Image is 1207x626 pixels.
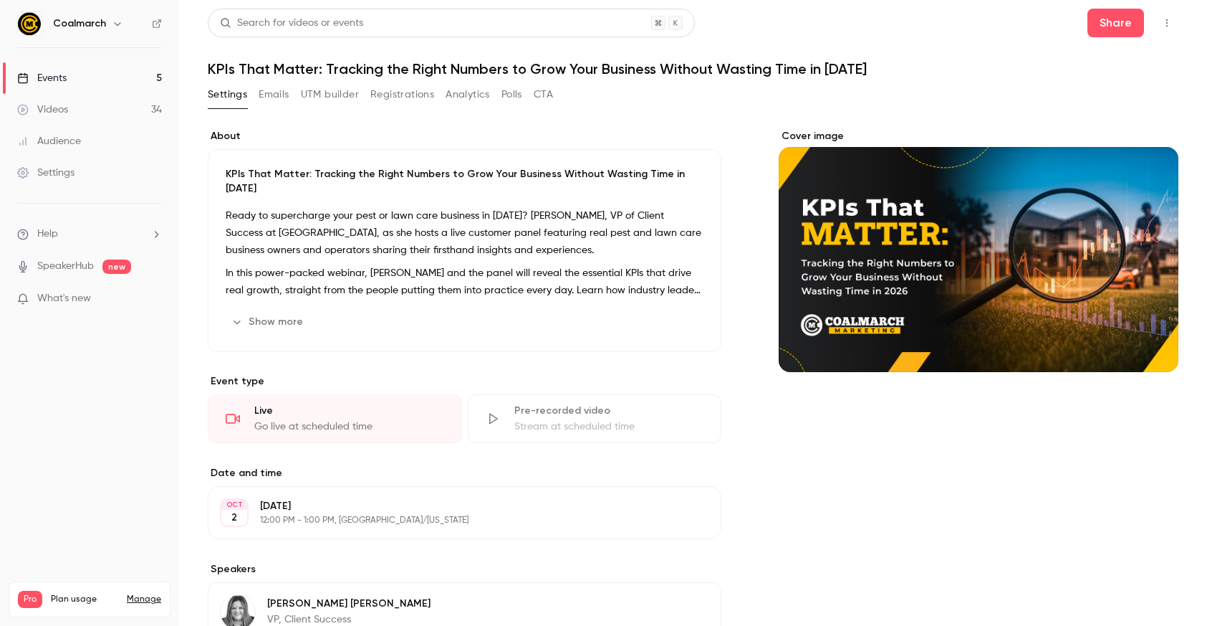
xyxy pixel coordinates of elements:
h1: KPIs That Matter: Tracking the Right Numbers to Grow Your Business Without Wasting Time in [DATE] [208,60,1178,77]
p: [DATE] [260,499,645,513]
div: Events [17,71,67,85]
p: 12:00 PM - 1:00 PM, [GEOGRAPHIC_DATA]/[US_STATE] [260,515,645,526]
section: Cover image [779,129,1178,372]
h6: Coalmarch [53,16,106,31]
label: Cover image [779,129,1178,143]
div: Go live at scheduled time [254,419,444,434]
span: What's new [37,291,91,306]
button: Show more [226,310,312,333]
div: Pre-recorded videoStream at scheduled time [468,394,722,443]
p: [PERSON_NAME] [PERSON_NAME] [267,597,628,611]
button: Share [1087,9,1144,37]
iframe: Noticeable Trigger [145,293,162,305]
span: Help [37,227,58,242]
span: Pro [18,591,42,608]
span: new [102,260,131,274]
span: Plan usage [51,594,118,605]
div: LiveGo live at scheduled time [208,394,462,443]
div: Live [254,404,444,418]
button: Settings [208,83,247,106]
div: Audience [17,134,81,148]
a: Manage [127,594,161,605]
button: Analytics [446,83,490,106]
label: About [208,129,721,143]
img: Coalmarch [18,12,41,35]
div: Search for videos or events [220,16,363,31]
button: Polls [501,83,522,106]
button: UTM builder [301,83,359,106]
label: Speakers [208,562,721,577]
p: 2 [231,511,237,525]
p: KPIs That Matter: Tracking the Right Numbers to Grow Your Business Without Wasting Time in [DATE] [226,167,703,196]
label: Date and time [208,466,721,480]
p: In this power-packed webinar, [PERSON_NAME] and the panel will reveal the essential KPIs that dri... [226,265,703,299]
li: help-dropdown-opener [17,227,162,242]
div: Stream at scheduled time [514,419,704,434]
a: SpeakerHub [37,259,94,274]
button: Registrations [370,83,434,106]
div: OCT [221,500,247,510]
p: Event type [208,374,721,389]
p: Ready to supercharge your pest or lawn care business in [DATE]? [PERSON_NAME], VP of Client Succe... [226,207,703,259]
button: Emails [259,83,289,106]
div: Videos [17,103,68,117]
button: CTA [534,83,553,106]
div: Settings [17,166,74,180]
div: Pre-recorded video [514,404,704,418]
